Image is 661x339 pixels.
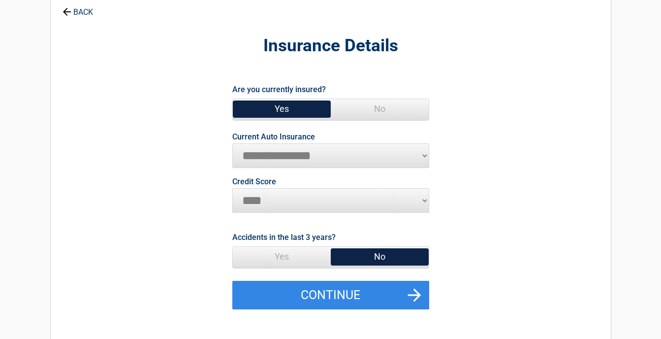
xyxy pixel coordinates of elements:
[331,247,429,267] span: No
[232,133,315,141] label: Current Auto Insurance
[232,281,429,309] button: Continue
[232,83,326,96] label: Are you currently insured?
[232,231,336,244] label: Accidents in the last 3 years?
[105,34,557,58] h2: Insurance Details
[233,247,331,267] span: Yes
[331,99,429,119] span: No
[233,99,331,119] span: Yes
[232,178,276,186] label: Credit Score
